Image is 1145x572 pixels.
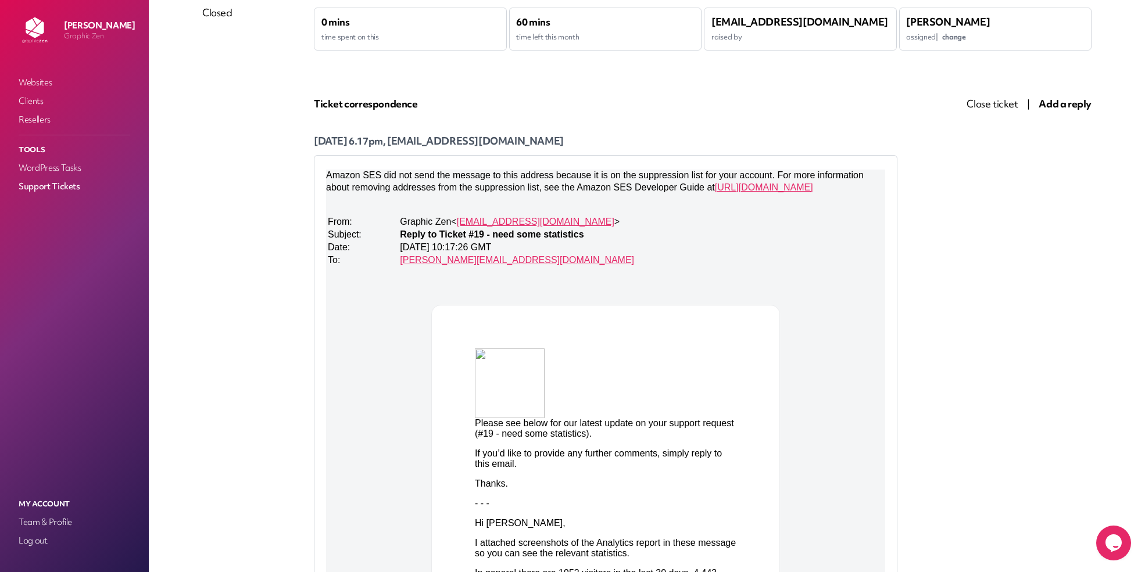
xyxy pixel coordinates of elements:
[936,32,938,42] span: |
[131,47,288,57] a: [EMAIL_ADDRESS][DOMAIN_NAME]
[389,13,487,23] a: [URL][DOMAIN_NAME]
[16,74,133,91] a: Websites
[64,20,135,31] p: [PERSON_NAME]
[16,160,133,176] a: WordPress Tasks
[1,72,72,84] td: Date:
[942,32,966,42] span: change
[74,60,257,70] strong: Reply to Ticket #19 - need some statistics
[16,533,133,549] a: Log out
[149,279,410,300] p: If you’d like to provide any further comments, simply reply to this email.
[314,134,897,148] p: [DATE] 6.17pm, [EMAIL_ADDRESS][DOMAIN_NAME]
[967,97,1018,110] span: Close ticket
[149,439,410,449] p: More details in the attached screenshots.
[149,249,410,269] p: Please see below for our latest update on your support request (#19 - need some statistics).
[1027,97,1030,110] span: |
[16,111,133,128] a: Resellers
[1096,526,1133,560] iframe: chat widget
[517,32,579,42] span: time left this month
[16,514,133,530] a: Team & Profile
[74,47,125,57] span: Graphic Zen
[16,142,133,157] p: Tools
[1,59,72,71] td: Subject:
[16,93,133,109] a: Clients
[149,329,410,339] p: - - -
[149,398,410,430] p: In general there are 1952 visitors in the last 30 days, 4,443 page views, and average of 41 secon...
[149,368,410,389] p: I attached screenshots of the Analytics report in these message so you can see the relevant stati...
[149,498,410,509] p: [PERSON_NAME]
[73,72,554,84] td: [DATE] 10:17:26 GMT
[149,348,410,359] p: Hi [PERSON_NAME],
[74,85,308,95] a: [PERSON_NAME][EMAIL_ADDRESS][DOMAIN_NAME]
[202,6,253,20] a: Closed
[16,178,133,195] a: Support Tickets
[64,31,135,41] p: Graphic Zen
[1,46,72,58] td: From:
[1,85,72,96] td: To:
[149,309,410,319] p: Thanks.
[907,15,990,28] span: [PERSON_NAME]
[711,15,888,28] span: [EMAIL_ADDRESS][DOMAIN_NAME]
[314,97,418,110] span: Ticket correspondence
[711,32,742,42] span: raised by
[74,47,294,57] span: < >
[149,479,410,489] p: Thanks,
[16,497,133,512] p: My Account
[907,32,966,42] span: assigned
[321,15,350,28] span: 0 mins
[1039,97,1092,110] span: Add a reply
[321,32,379,42] span: time spent on this
[517,15,550,28] span: 60 mins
